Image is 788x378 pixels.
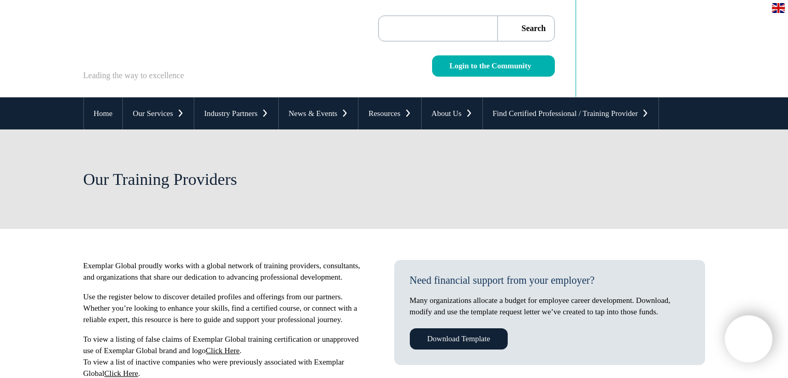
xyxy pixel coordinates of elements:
[410,274,690,287] h3: Need financial support from your employer?
[497,16,554,41] input: Search
[532,63,537,68] img: svg+xml;nitro-empty-id=MzU0OjIyMw==-1;base64,PHN2ZyB2aWV3Qm94PSIwIDAgMTEgMTEiIHdpZHRoPSIxMSIgaGVp...
[410,328,508,350] a: Download Template
[123,97,194,129] a: Our Services
[422,97,482,129] a: About Us
[194,97,278,129] a: Industry Partners
[83,171,519,187] h2: Our Training Providers
[206,346,239,355] a: Click Here
[736,326,762,352] img: svg+xml;nitro-empty-id=NDg4OToxMTY=-1;base64,PHN2ZyB2aWV3Qm94PSIwIDAgNDAwIDQwMCIgd2lkdGg9IjQwMCIg...
[483,97,658,129] a: Find Certified Professional / Training Provider
[83,70,184,81] p: Leading the way to excellence
[432,55,555,77] a: Login to the Community
[279,97,358,129] a: News & Events
[83,291,363,325] p: Use the register below to discover detailed profiles and offerings from our partners. Whether you...
[83,260,363,283] p: Exemplar Global proudly works with a global network of training providers, consultants, and organ...
[104,369,138,377] a: Click Here
[772,3,785,13] img: en
[84,97,123,129] a: Home
[359,97,421,129] a: Resources
[410,295,690,317] p: Many organizations allocate a budget for employee career development. Download, modify and use th...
